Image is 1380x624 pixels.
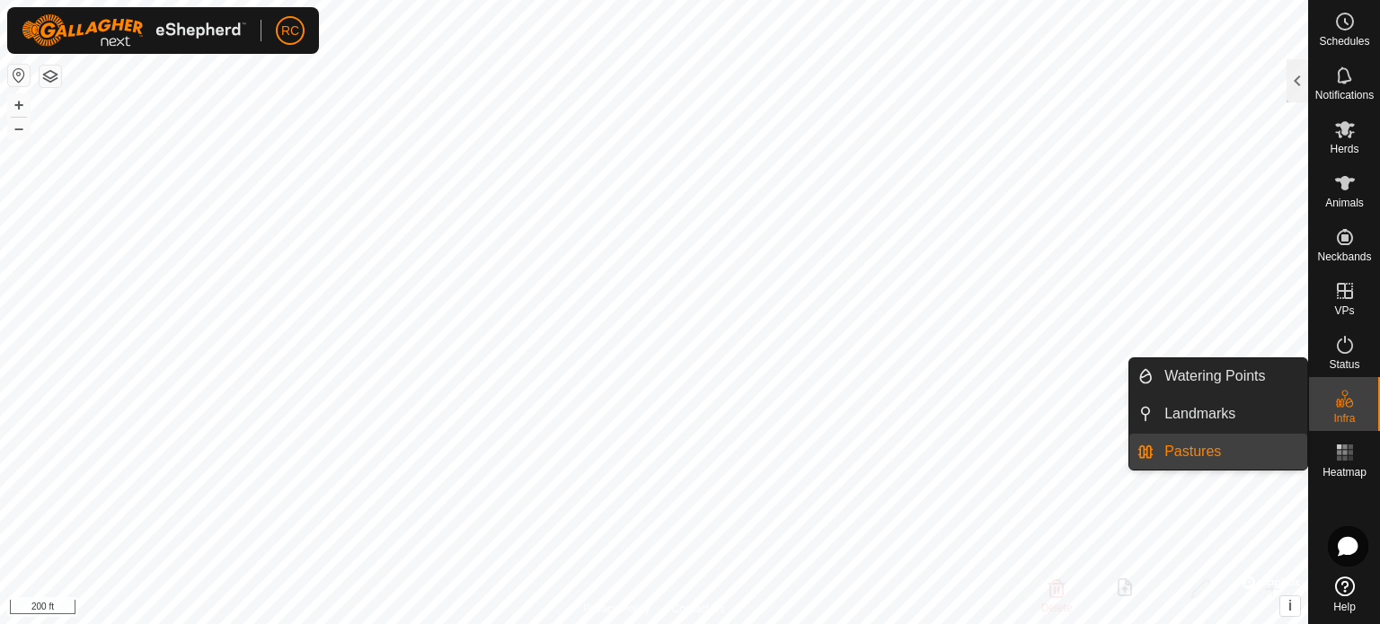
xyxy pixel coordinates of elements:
span: i [1288,598,1292,613]
span: Pastures [1164,441,1221,462]
button: – [8,118,30,139]
span: Neckbands [1317,251,1371,262]
li: Landmarks [1129,396,1307,432]
button: i [1280,596,1300,616]
a: Contact Us [672,601,725,617]
span: Notifications [1315,90,1374,101]
button: + [8,94,30,116]
span: Heatmap [1322,467,1367,478]
span: Help [1333,602,1356,612]
img: Gallagher Logo [22,14,246,47]
span: Infra [1333,413,1355,424]
span: Animals [1325,198,1364,208]
span: Watering Points [1164,365,1265,387]
li: Watering Points [1129,358,1307,394]
span: Herds [1330,144,1358,154]
button: Reset Map [8,65,30,86]
span: Landmarks [1164,403,1235,425]
a: Landmarks [1154,396,1307,432]
li: Pastures [1129,434,1307,470]
span: Schedules [1319,36,1369,47]
span: RC [281,22,299,40]
a: Watering Points [1154,358,1307,394]
a: Privacy Policy [583,601,650,617]
span: VPs [1334,305,1354,316]
button: Map Layers [40,66,61,87]
span: Status [1329,359,1359,370]
a: Pastures [1154,434,1307,470]
a: Help [1309,569,1380,620]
